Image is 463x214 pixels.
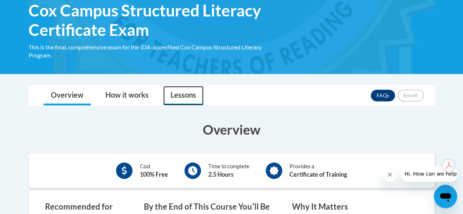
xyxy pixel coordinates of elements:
[140,162,168,179] div: Cost
[371,90,395,101] a: FAQs
[98,86,156,105] a: How it works
[29,43,281,59] div: This is the final, comprehensive exam for the IDA-accredited Cox Campus Structured Literacy Program.
[44,86,91,105] a: Overview
[29,1,281,40] span: Cox Campus Structured Literacy Certificate Exam
[140,171,168,178] b: 100% Free
[45,201,122,213] h3: Recommended for
[208,162,249,179] div: Time to complete
[208,171,234,178] b: 2.5 Hours
[290,162,347,179] div: Provides a
[29,120,435,139] h3: Overview
[434,185,457,208] iframe: Button to launch messaging window
[292,201,418,213] h3: Why It Matters
[163,86,204,105] a: Lessons
[400,166,457,182] iframe: Message from company
[4,5,59,11] span: Hi. How can we help?
[382,167,397,182] iframe: Close message
[398,90,423,101] button: Enroll
[290,171,347,178] b: Certificate of Training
